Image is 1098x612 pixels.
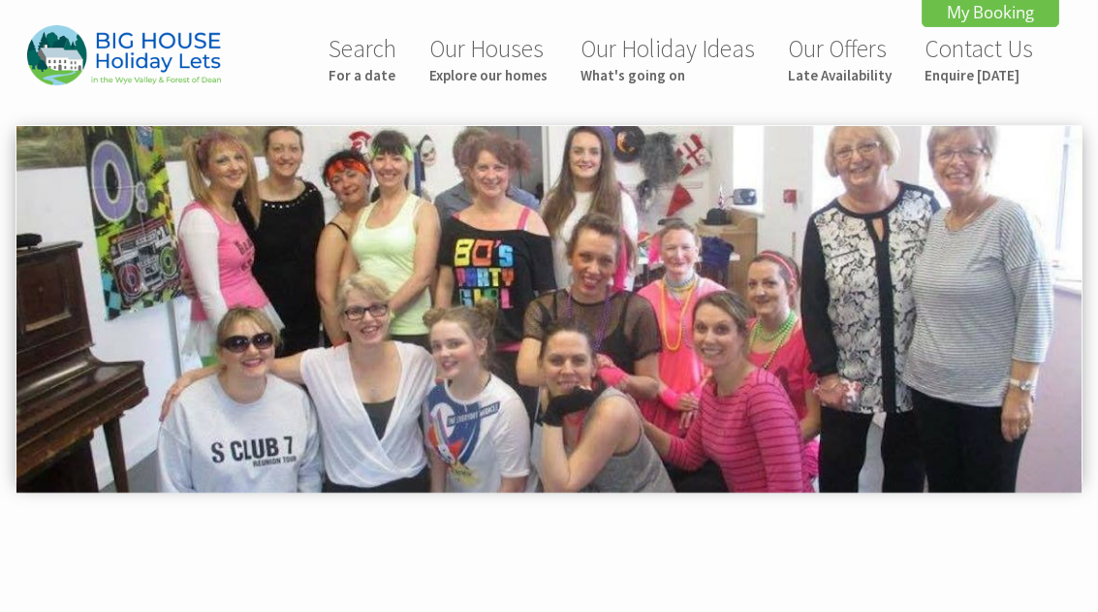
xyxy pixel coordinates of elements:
small: Explore our homes [429,66,548,84]
a: Our OffersLate Availability [788,33,892,84]
a: Our Holiday IdeasWhat's going on [580,33,755,84]
img: Big House Holiday Lets [27,25,221,84]
small: What's going on [580,66,755,84]
a: Contact UsEnquire [DATE] [925,33,1033,84]
small: Late Availability [788,66,892,84]
a: Our HousesExplore our homes [429,33,548,84]
a: SearchFor a date [329,33,396,84]
small: For a date [329,66,396,84]
small: Enquire [DATE] [925,66,1033,84]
